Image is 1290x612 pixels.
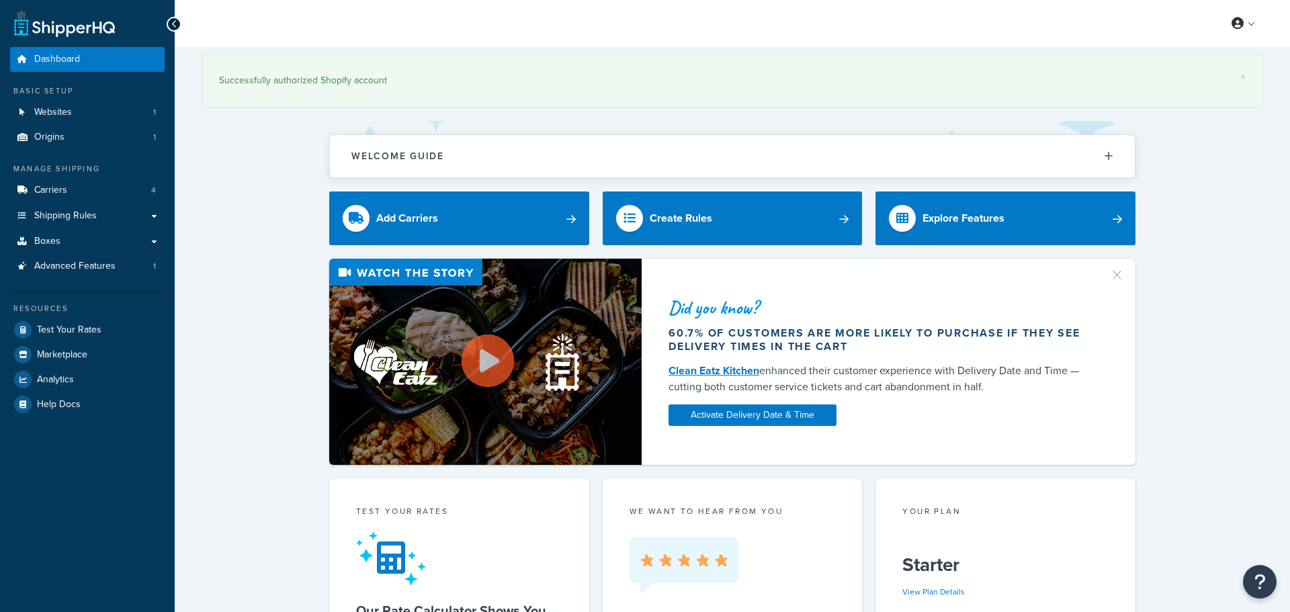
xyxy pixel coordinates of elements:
span: Advanced Features [34,261,116,272]
div: Your Plan [902,505,1109,521]
a: Add Carriers [329,191,589,245]
li: Advanced Features [10,254,165,279]
a: View Plan Details [902,586,965,598]
div: Test your rates [356,505,562,521]
span: 4 [151,185,156,196]
span: Shipping Rules [34,210,97,222]
a: Marketplace [10,343,165,367]
span: 1 [153,261,156,272]
span: Boxes [34,236,60,247]
span: Origins [34,132,64,143]
p: we want to hear from you [630,505,836,517]
button: Welcome Guide [330,135,1135,177]
a: Carriers4 [10,178,165,203]
span: Test Your Rates [37,324,101,336]
a: Explore Features [875,191,1135,245]
a: Test Your Rates [10,318,165,342]
span: 1 [153,132,156,143]
div: Resources [10,303,165,314]
div: Manage Shipping [10,163,165,175]
a: Advanced Features1 [10,254,165,279]
div: Create Rules [650,209,712,228]
a: Dashboard [10,47,165,72]
img: Video thumbnail [329,259,642,465]
a: Analytics [10,367,165,392]
a: Clean Eatz Kitchen [669,363,759,378]
a: Websites1 [10,100,165,125]
li: Websites [10,100,165,125]
span: Help Docs [37,399,81,410]
a: Origins1 [10,125,165,150]
a: × [1240,71,1246,82]
span: 1 [153,107,156,118]
div: Add Carriers [376,209,438,228]
a: Boxes [10,229,165,254]
span: Analytics [37,374,74,386]
span: Carriers [34,185,67,196]
div: Explore Features [922,209,1004,228]
li: Carriers [10,178,165,203]
div: Basic Setup [10,85,165,97]
div: 60.7% of customers are more likely to purchase if they see delivery times in the cart [669,326,1093,353]
span: Dashboard [34,54,80,65]
a: Shipping Rules [10,204,165,228]
a: Help Docs [10,392,165,417]
span: Marketplace [37,349,87,361]
a: Create Rules [603,191,863,245]
div: Did you know? [669,298,1093,317]
div: enhanced their customer experience with Delivery Date and Time — cutting both customer service ti... [669,363,1093,395]
div: Successfully authorized Shopify account [219,71,1246,90]
li: Origins [10,125,165,150]
button: Open Resource Center [1243,565,1277,599]
span: Websites [34,107,72,118]
a: Activate Delivery Date & Time [669,404,836,426]
h5: Starter [902,554,1109,576]
h2: Welcome Guide [351,151,444,161]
